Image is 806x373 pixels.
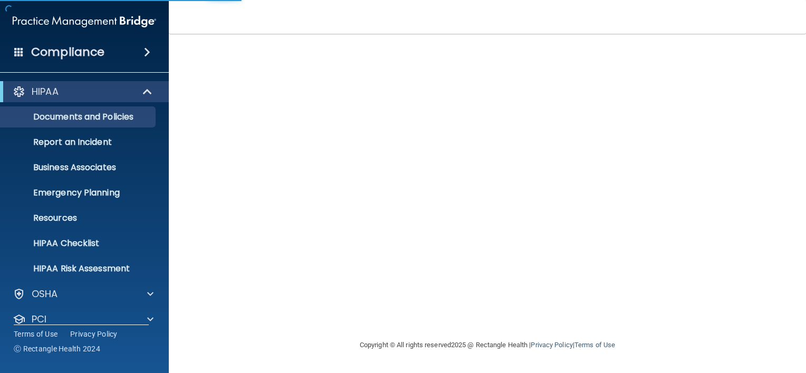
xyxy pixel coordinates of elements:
[7,162,151,173] p: Business Associates
[70,329,118,339] a: Privacy Policy
[295,328,680,362] div: Copyright © All rights reserved 2025 @ Rectangle Health | |
[7,188,151,198] p: Emergency Planning
[574,341,615,349] a: Terms of Use
[13,313,153,326] a: PCI
[13,11,156,32] img: PMB logo
[7,213,151,223] p: Resources
[531,341,572,349] a: Privacy Policy
[14,343,100,354] span: Ⓒ Rectangle Health 2024
[14,329,57,339] a: Terms of Use
[13,85,153,98] a: HIPAA
[31,45,104,60] h4: Compliance
[32,85,59,98] p: HIPAA
[7,238,151,249] p: HIPAA Checklist
[32,288,58,300] p: OSHA
[7,263,151,274] p: HIPAA Risk Assessment
[7,112,151,122] p: Documents and Policies
[7,137,151,148] p: Report an Incident
[32,313,46,326] p: PCI
[13,288,153,300] a: OSHA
